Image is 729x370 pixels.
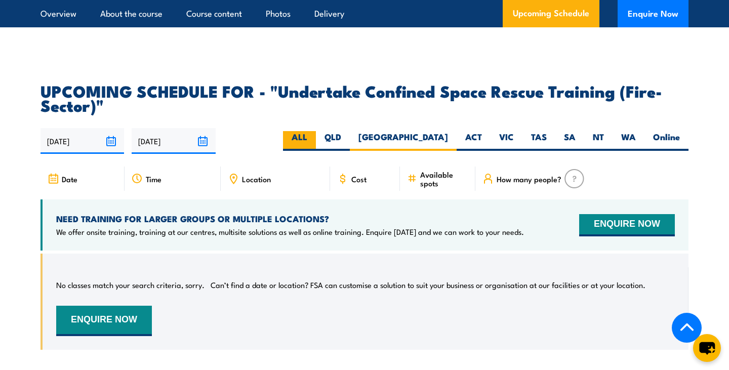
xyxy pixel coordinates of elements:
[420,170,468,187] span: Available spots
[522,131,555,151] label: TAS
[555,131,584,151] label: SA
[40,84,688,112] h2: UPCOMING SCHEDULE FOR - "Undertake Confined Space Rescue Training (Fire-Sector)"
[316,131,350,151] label: QLD
[242,175,271,183] span: Location
[351,175,367,183] span: Cost
[693,334,721,362] button: chat-button
[350,131,457,151] label: [GEOGRAPHIC_DATA]
[579,214,675,236] button: ENQUIRE NOW
[132,128,215,154] input: To date
[211,280,645,290] p: Can’t find a date or location? FSA can customise a solution to suit your business or organisation...
[56,280,205,290] p: No classes match your search criteria, sorry.
[491,131,522,151] label: VIC
[457,131,491,151] label: ACT
[40,128,124,154] input: From date
[497,175,561,183] span: How many people?
[62,175,77,183] span: Date
[56,227,524,237] p: We offer onsite training, training at our centres, multisite solutions as well as online training...
[644,131,688,151] label: Online
[283,131,316,151] label: ALL
[56,213,524,224] h4: NEED TRAINING FOR LARGER GROUPS OR MULTIPLE LOCATIONS?
[56,306,152,336] button: ENQUIRE NOW
[146,175,161,183] span: Time
[613,131,644,151] label: WA
[584,131,613,151] label: NT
